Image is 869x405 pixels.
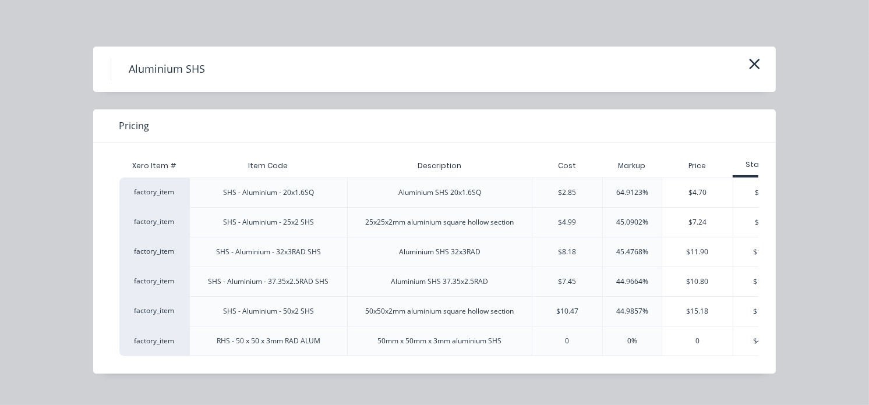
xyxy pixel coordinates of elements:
div: Aluminium SHS 32x3RAD [399,247,481,257]
div: SHS - Aluminium - 32x3RAD SHS [216,247,321,257]
div: $7.45 [558,276,576,287]
div: $7.24 [662,208,733,237]
div: $4.70 [662,178,733,207]
div: SHS - Aluminium - 25x2 SHS [223,217,314,228]
div: 0 [662,326,733,356]
div: $11.90 [662,237,733,267]
div: Cost [532,154,603,177]
div: 0% [627,336,637,346]
div: 45.0902% [616,217,648,228]
div: 45.4768% [616,247,648,257]
div: SHS - Aluminium - 37.35x2.5RAD SHS [209,276,329,287]
h4: Aluminium SHS [111,58,222,80]
div: 50mm x 50mm x 3mm aluminium SHS [377,336,501,346]
div: Price [662,154,733,177]
div: $4.70 [733,178,796,207]
div: SHS - Aluminium - 20x1.6SQ [223,187,314,198]
div: $15.18 [662,297,733,326]
div: Markup [602,154,662,177]
div: $4.99 [558,217,576,228]
div: $10.47 [556,306,578,317]
div: $8.18 [558,247,576,257]
div: factory_item [119,207,189,237]
div: 44.9857% [616,306,648,317]
div: factory_item [119,296,189,326]
div: $2.85 [558,187,576,198]
div: factory_item [119,177,189,207]
div: Description [408,151,471,180]
div: $10.80 [662,267,733,296]
div: Aluminium SHS 20x1.6SQ [398,187,481,198]
div: $7.24 [733,208,796,237]
div: factory_item [119,267,189,296]
div: factory_item [119,237,189,267]
div: 64.9123% [616,187,648,198]
div: $11.90 [733,237,796,267]
span: Pricing [119,119,149,133]
div: 50x50x2mm aluminium square hollow section [365,306,514,317]
div: RHS - 50 x 50 x 3mm RAD ALUM [217,336,320,346]
div: $43.92 [733,326,796,356]
div: factory_item [119,326,189,356]
div: 44.9664% [616,276,648,287]
div: 25x25x2mm aluminium square hollow section [365,217,514,228]
div: SHS - Aluminium - 50x2 SHS [223,306,314,317]
div: Item Code [239,151,298,180]
div: Standard [733,159,796,170]
div: 0 [565,336,569,346]
div: $10.80 [733,267,796,296]
div: $15.18 [733,297,796,326]
div: Xero Item # [119,154,189,177]
div: Aluminium SHS 37.35x2.5RAD [391,276,488,287]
